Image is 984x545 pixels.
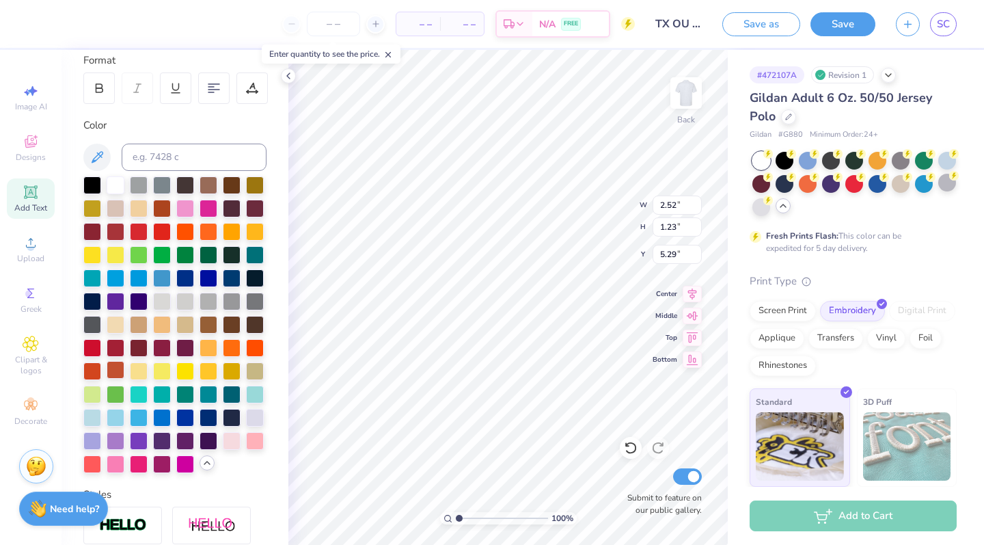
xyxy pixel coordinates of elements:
button: Save [810,12,875,36]
label: Submit to feature on our public gallery. [620,492,702,516]
span: Add Text [14,202,47,213]
span: Bottom [653,355,677,364]
span: SC [937,16,950,32]
span: Minimum Order: 24 + [810,129,878,141]
span: Gildan Adult 6 Oz. 50/50 Jersey Polo [750,90,932,124]
div: # 472107A [750,66,804,83]
span: Gildan [750,129,771,141]
strong: Need help? [50,503,99,516]
div: Back [677,114,695,126]
span: Designs [16,152,46,163]
input: e.g. 7428 c [122,144,266,171]
span: Upload [17,253,44,264]
a: SC [930,12,957,36]
div: This color can be expedited for 5 day delivery. [766,230,934,254]
div: Embroidery [820,301,885,321]
span: 100 % [551,512,573,524]
div: Revision 1 [811,66,874,83]
span: Standard [756,395,792,409]
img: Back [672,79,700,107]
div: Enter quantity to see the price. [262,44,400,64]
input: – – [307,12,360,36]
div: Transfers [808,328,863,349]
div: Applique [750,328,804,349]
span: Decorate [14,416,47,427]
span: Image AI [15,101,47,112]
span: Center [653,289,677,299]
span: Greek [20,304,42,315]
div: Print Type [750,274,957,289]
span: # G880 [778,129,803,141]
img: Stroke [99,518,147,533]
span: 3D Puff [863,395,892,409]
div: Format [83,53,268,68]
span: – – [448,17,476,31]
span: N/A [539,17,556,31]
button: Save as [722,12,800,36]
img: Standard [756,412,844,481]
div: Digital Print [889,301,955,321]
span: Top [653,333,677,343]
div: Color [83,118,266,133]
div: Vinyl [867,328,905,349]
span: Clipart & logos [7,354,55,376]
img: Shadow [188,517,236,534]
div: Screen Print [750,301,816,321]
span: – – [405,17,432,31]
strong: Fresh Prints Flash: [766,230,838,241]
div: Foil [910,328,942,349]
span: FREE [564,19,578,29]
input: Untitled Design [645,10,712,38]
div: Styles [83,487,266,503]
div: Rhinestones [750,356,816,376]
img: 3D Puff [863,412,951,481]
span: Middle [653,311,677,321]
